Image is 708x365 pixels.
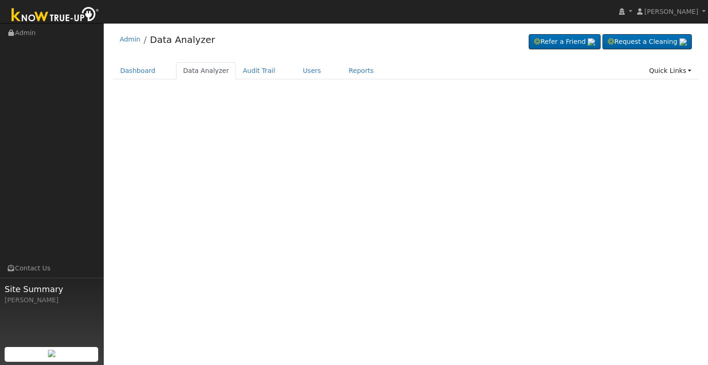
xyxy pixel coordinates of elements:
a: Admin [120,36,141,43]
img: Know True-Up [7,5,104,26]
a: Refer a Friend [529,34,601,50]
a: Dashboard [113,62,163,79]
a: Data Analyzer [150,34,215,45]
span: Site Summary [5,283,99,295]
img: retrieve [48,350,55,357]
a: Reports [342,62,381,79]
a: Request a Cleaning [602,34,692,50]
a: Quick Links [642,62,698,79]
img: retrieve [679,38,687,46]
a: Audit Trail [236,62,282,79]
a: Users [296,62,328,79]
span: [PERSON_NAME] [644,8,698,15]
img: retrieve [588,38,595,46]
a: Data Analyzer [176,62,236,79]
div: [PERSON_NAME] [5,295,99,305]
